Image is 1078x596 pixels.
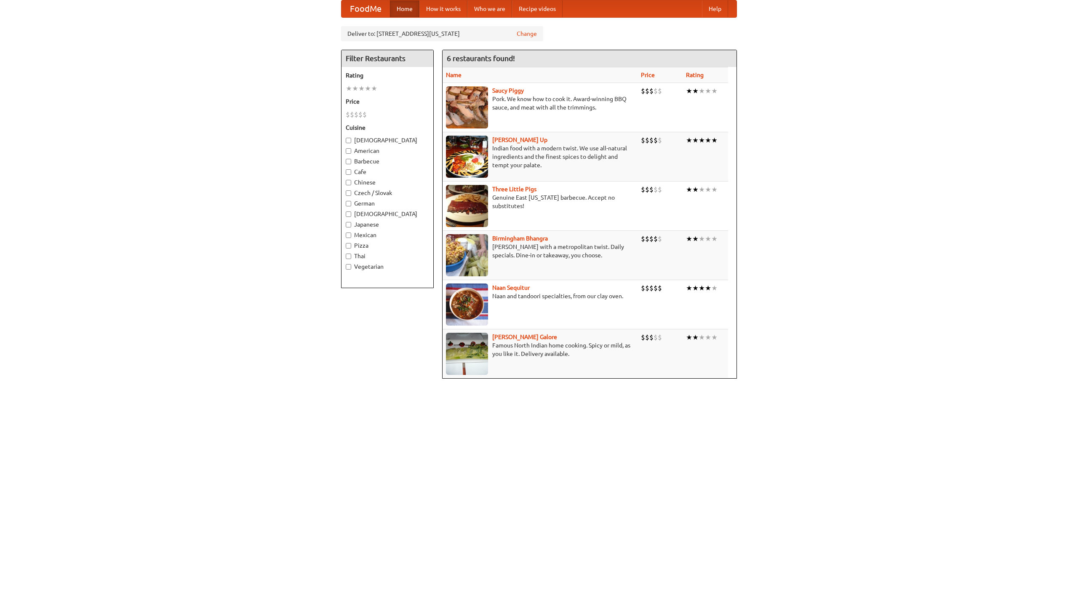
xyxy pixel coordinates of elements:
[654,333,658,342] li: $
[346,97,429,106] h5: Price
[346,148,351,154] input: American
[446,86,488,128] img: saucy.jpg
[346,190,351,196] input: Czech / Slovak
[686,185,692,194] li: ★
[346,252,429,260] label: Thai
[692,86,699,96] li: ★
[354,110,358,119] li: $
[346,201,351,206] input: German
[686,136,692,145] li: ★
[346,169,351,175] input: Cafe
[446,185,488,227] img: littlepigs.jpg
[517,29,537,38] a: Change
[658,283,662,293] li: $
[645,283,649,293] li: $
[352,84,358,93] li: ★
[492,334,557,340] a: [PERSON_NAME] Galore
[419,0,467,17] a: How it works
[350,110,354,119] li: $
[705,86,711,96] li: ★
[492,186,536,192] a: Three Little Pigs
[346,71,429,80] h5: Rating
[654,234,658,243] li: $
[705,234,711,243] li: ★
[699,333,705,342] li: ★
[492,136,547,143] a: [PERSON_NAME] Up
[346,110,350,119] li: $
[365,84,371,93] li: ★
[492,284,530,291] a: Naan Sequitur
[446,292,634,300] p: Naan and tandoori specialties, from our clay oven.
[346,157,429,166] label: Barbecue
[446,136,488,178] img: curryup.jpg
[371,84,377,93] li: ★
[467,0,512,17] a: Who we are
[645,86,649,96] li: $
[512,0,563,17] a: Recipe videos
[446,341,634,358] p: Famous North Indian home cooking. Spicy or mild, as you like it. Delivery available.
[649,234,654,243] li: $
[649,136,654,145] li: $
[346,159,351,164] input: Barbecue
[649,333,654,342] li: $
[341,26,543,41] div: Deliver to: [STREET_ADDRESS][US_STATE]
[711,333,718,342] li: ★
[649,86,654,96] li: $
[346,138,351,143] input: [DEMOGRAPHIC_DATA]
[641,136,645,145] li: $
[649,283,654,293] li: $
[641,185,645,194] li: $
[705,283,711,293] li: ★
[346,189,429,197] label: Czech / Slovak
[692,234,699,243] li: ★
[346,147,429,155] label: American
[641,333,645,342] li: $
[358,110,363,119] li: $
[649,185,654,194] li: $
[446,95,634,112] p: Pork. We know how to cook it. Award-winning BBQ sauce, and meat with all the trimmings.
[645,185,649,194] li: $
[711,136,718,145] li: ★
[446,72,462,78] a: Name
[358,84,365,93] li: ★
[447,54,515,62] ng-pluralize: 6 restaurants found!
[492,87,524,94] a: Saucy Piggy
[658,185,662,194] li: $
[346,241,429,250] label: Pizza
[711,86,718,96] li: ★
[446,144,634,169] p: Indian food with a modern twist. We use all-natural ingredients and the finest spices to delight ...
[346,243,351,249] input: Pizza
[346,264,351,270] input: Vegetarian
[346,211,351,217] input: [DEMOGRAPHIC_DATA]
[686,333,692,342] li: ★
[641,86,645,96] li: $
[346,178,429,187] label: Chinese
[346,222,351,227] input: Japanese
[641,72,655,78] a: Price
[492,235,548,242] a: Birmingham Bhangra
[686,234,692,243] li: ★
[346,199,429,208] label: German
[346,231,429,239] label: Mexican
[645,136,649,145] li: $
[654,86,658,96] li: $
[390,0,419,17] a: Home
[645,333,649,342] li: $
[705,136,711,145] li: ★
[346,254,351,259] input: Thai
[346,233,351,238] input: Mexican
[446,234,488,276] img: bhangra.jpg
[446,333,488,375] img: currygalore.jpg
[692,136,699,145] li: ★
[705,333,711,342] li: ★
[346,136,429,144] label: [DEMOGRAPHIC_DATA]
[658,86,662,96] li: $
[699,136,705,145] li: ★
[641,283,645,293] li: $
[446,243,634,259] p: [PERSON_NAME] with a metropolitan twist. Daily specials. Dine-in or takeaway, you choose.
[711,185,718,194] li: ★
